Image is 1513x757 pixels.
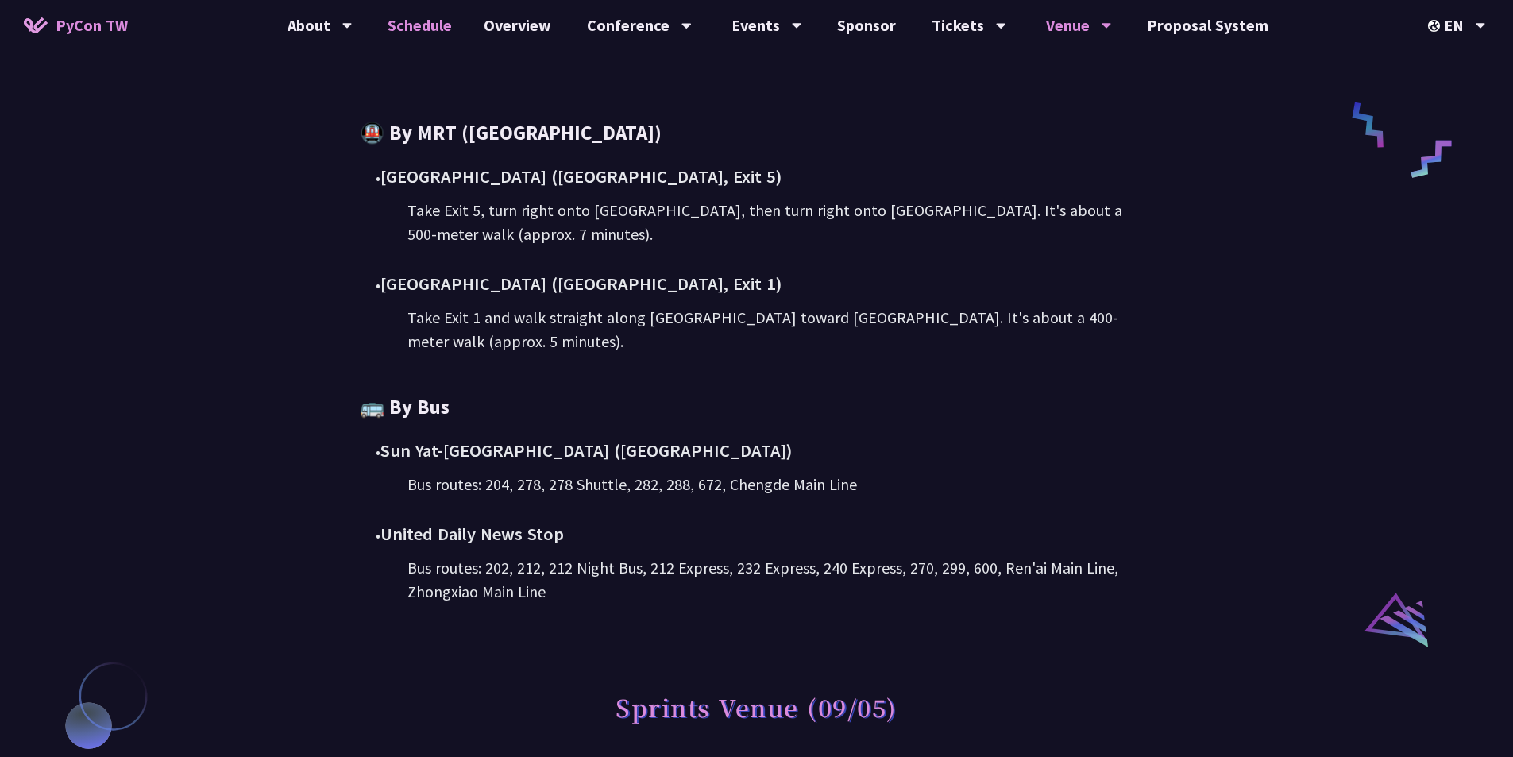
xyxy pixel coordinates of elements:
[616,683,897,731] h1: Sprints Venue (09/05)
[407,199,1154,246] div: Take Exit 5, turn right onto [GEOGRAPHIC_DATA], then turn right onto [GEOGRAPHIC_DATA]. It's abou...
[376,520,1154,548] div: United Daily News Stop
[407,473,1154,496] div: Bus routes: 204, 278, 278 Shuttle, 282, 288, 672, Chengde Main Line
[407,306,1154,353] div: Take Exit 1 and walk straight along [GEOGRAPHIC_DATA] toward [GEOGRAPHIC_DATA]. It's about a 400-...
[376,163,1154,191] div: [GEOGRAPHIC_DATA] ([GEOGRAPHIC_DATA], Exit 5)
[360,393,1154,421] h3: 🚌 By Bus
[407,556,1154,604] div: Bus routes: 202, 212, 212 Night Bus, 212 Express, 232 Express, 240 Express, 270, 299, 600, Ren'ai...
[24,17,48,33] img: Home icon of PyCon TW 2025
[376,276,380,294] span: •
[376,169,380,187] span: •
[376,270,1154,298] div: [GEOGRAPHIC_DATA] ([GEOGRAPHIC_DATA], Exit 1)
[1428,20,1444,32] img: Locale Icon
[360,119,1154,147] h3: 🚇 By MRT ([GEOGRAPHIC_DATA])
[376,527,380,544] span: •
[8,6,144,45] a: PyCon TW
[376,437,1154,465] div: Sun Yat-[GEOGRAPHIC_DATA] ([GEOGRAPHIC_DATA])
[56,14,128,37] span: PyCon TW
[376,443,380,461] span: •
